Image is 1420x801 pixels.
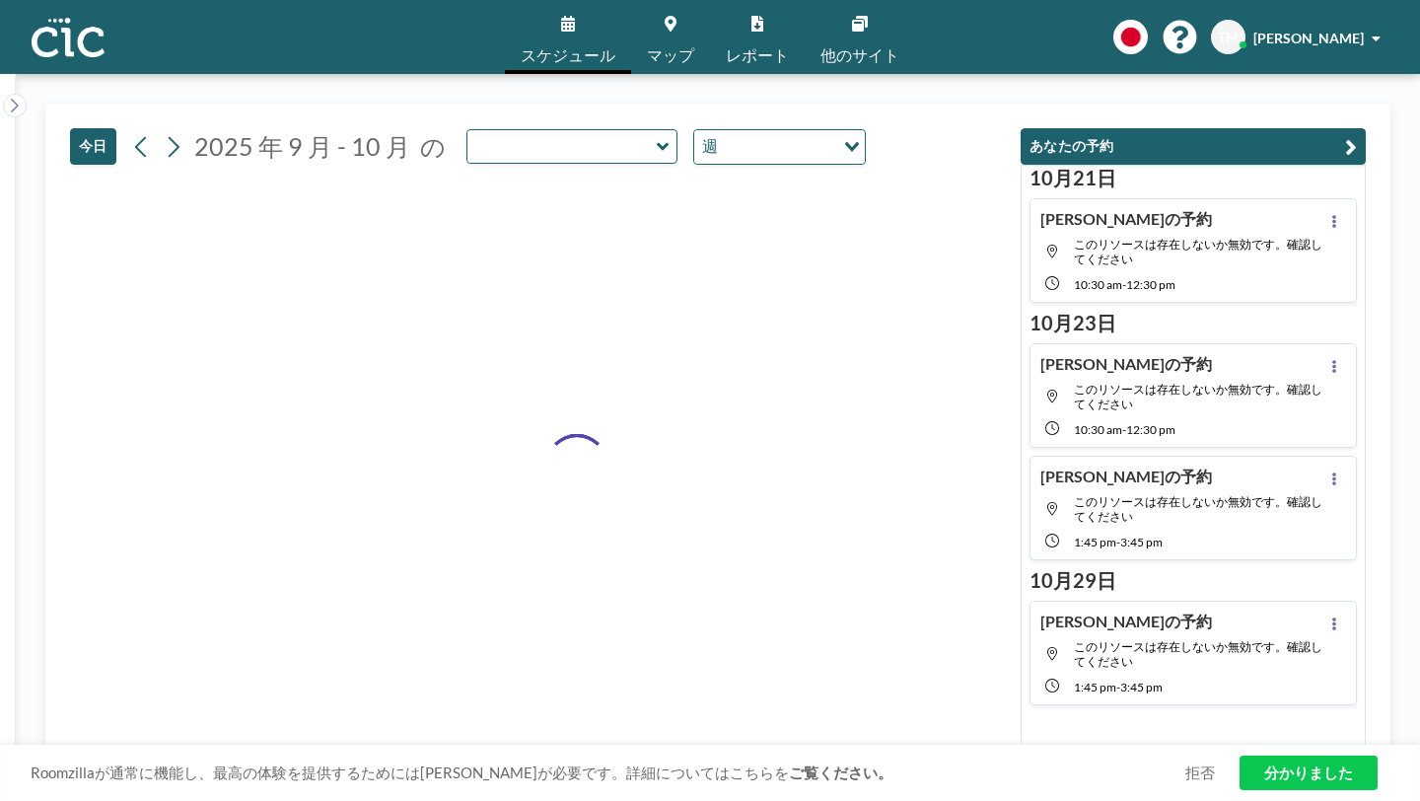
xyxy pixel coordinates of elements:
span: - [1116,535,1120,549]
h4: [PERSON_NAME]の予約 [1040,467,1212,486]
span: - [1116,680,1120,694]
span: 10:30 AM [1074,422,1122,437]
button: あなたの予約 [1021,128,1366,165]
font: スケジュール [521,45,615,64]
img: 組織ロゴ [32,18,105,57]
font: マップ [647,45,694,64]
font: 他のサイト [820,45,899,64]
button: 今日 [70,128,116,165]
span: 10:30 AM [1074,277,1122,292]
h4: [PERSON_NAME]の予約 [1040,209,1212,229]
input: オプションを検索 [724,134,832,160]
span: 1:45 PM [1074,680,1116,694]
span: このリソースは存在しないか無効です。確認してください [1074,494,1322,524]
span: 3:45 PM [1120,680,1163,694]
h3: 10月23日 [1029,311,1357,335]
font: TM [1218,29,1239,45]
font: Roomzillaが通常に機能し、最高の体験を提供するためには[PERSON_NAME]が必要です。詳細についてはこちらを [31,764,789,781]
span: 1:45 PM [1074,535,1116,549]
span: このリソースは存在しないか無効です。確認してください [1074,382,1322,411]
span: このリソースは存在しないか無効です。確認してください [1074,639,1322,669]
font: [PERSON_NAME] [1253,30,1364,46]
span: 12:30 PM [1126,422,1175,437]
span: このリソースは存在しないか無効です。確認してください [1074,237,1322,266]
font: 週 [702,136,718,155]
span: 3:45 PM [1120,535,1163,549]
h3: 10月29日 [1029,568,1357,593]
a: ご覧ください。 [789,764,892,781]
font: 今日 [79,137,107,154]
font: の [420,131,446,161]
font: 分かりました [1264,764,1353,781]
font: 拒否 [1185,764,1215,781]
h4: [PERSON_NAME]の予約 [1040,354,1212,374]
span: - [1122,422,1126,437]
a: 拒否 [1185,764,1215,782]
h3: 10月21日 [1029,166,1357,190]
div: オプションを検索 [694,130,865,164]
font: レポート [726,45,789,64]
font: 2025 年 9 月 - 10 月 [194,131,410,161]
span: 12:30 PM [1126,277,1175,292]
span: - [1122,277,1126,292]
font: あなたの予約 [1029,137,1114,154]
h4: [PERSON_NAME]の予約 [1040,612,1212,631]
